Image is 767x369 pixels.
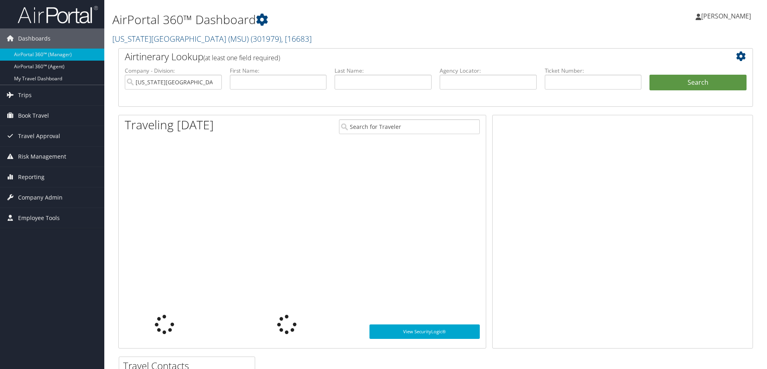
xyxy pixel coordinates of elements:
[18,208,60,228] span: Employee Tools
[440,67,537,75] label: Agency Locator:
[18,5,98,24] img: airportal-logo.png
[251,33,281,44] span: ( 301979 )
[18,126,60,146] span: Travel Approval
[125,116,214,133] h1: Traveling [DATE]
[701,12,751,20] span: [PERSON_NAME]
[203,53,280,62] span: (at least one field required)
[18,106,49,126] span: Book Travel
[545,67,642,75] label: Ticket Number:
[18,147,66,167] span: Risk Management
[335,67,432,75] label: Last Name:
[230,67,327,75] label: First Name:
[125,67,222,75] label: Company - Division:
[696,4,759,28] a: [PERSON_NAME]
[18,167,45,187] span: Reporting
[18,188,63,208] span: Company Admin
[112,11,544,28] h1: AirPortal 360™ Dashboard
[18,85,32,105] span: Trips
[649,75,747,91] button: Search
[125,50,694,63] h2: Airtinerary Lookup
[18,29,51,49] span: Dashboards
[281,33,312,44] span: , [ 16683 ]
[369,324,480,339] a: View SecurityLogic®
[339,119,480,134] input: Search for Traveler
[112,33,312,44] a: [US_STATE][GEOGRAPHIC_DATA] (MSU)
